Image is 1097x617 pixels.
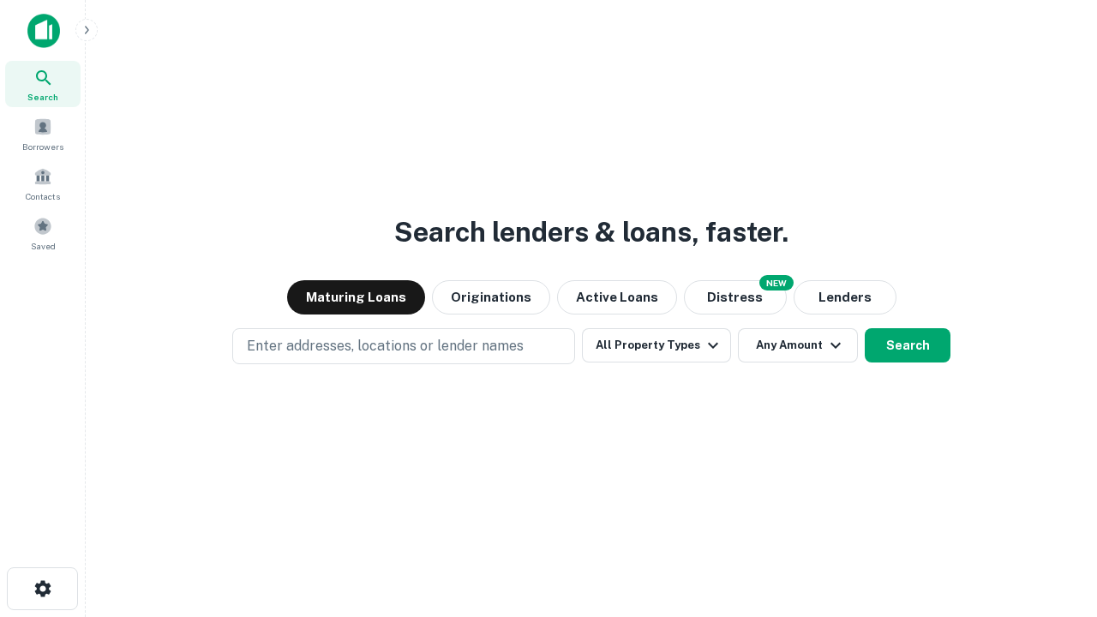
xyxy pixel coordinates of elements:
[684,280,787,314] button: Search distressed loans with lien and other non-mortgage details.
[582,328,731,362] button: All Property Types
[26,189,60,203] span: Contacts
[5,111,81,157] a: Borrowers
[27,14,60,48] img: capitalize-icon.png
[557,280,677,314] button: Active Loans
[22,140,63,153] span: Borrowers
[759,275,794,291] div: NEW
[394,212,788,253] h3: Search lenders & loans, faster.
[287,280,425,314] button: Maturing Loans
[5,160,81,207] a: Contacts
[232,328,575,364] button: Enter addresses, locations or lender names
[1011,480,1097,562] iframe: Chat Widget
[31,239,56,253] span: Saved
[27,90,58,104] span: Search
[738,328,858,362] button: Any Amount
[247,336,524,356] p: Enter addresses, locations or lender names
[432,280,550,314] button: Originations
[794,280,896,314] button: Lenders
[5,210,81,256] a: Saved
[5,61,81,107] a: Search
[865,328,950,362] button: Search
